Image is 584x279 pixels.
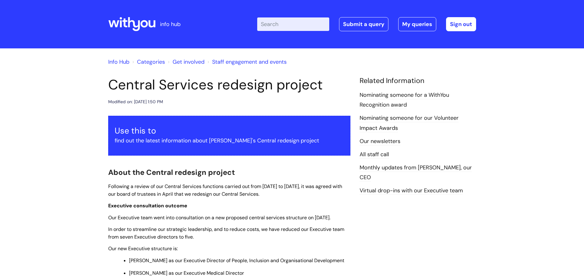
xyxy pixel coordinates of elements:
a: Nominating someone for a WithYou Recognition award [360,91,449,109]
a: Nominating someone for our Volunteer Impact Awards [360,114,459,132]
div: Modified on: [DATE] 1:50 PM [108,98,163,106]
a: Info Hub [108,58,129,66]
div: | - [257,17,476,31]
a: Categories [137,58,165,66]
a: Virtual drop-ins with our Executive team [360,187,463,195]
li: Solution home [131,57,165,67]
h4: Related Information [360,77,476,85]
a: All staff call [360,151,389,159]
input: Search [257,17,329,31]
li: Get involved [166,57,204,67]
p: info hub [160,19,181,29]
a: Get involved [173,58,204,66]
h1: Central Services redesign project [108,77,350,93]
span: Executive consultation outcome [108,202,187,209]
span: [PERSON_NAME] as our Executive Director of People, Inclusion and Organisational Development [129,257,344,264]
a: Staff engagement and events [212,58,287,66]
h3: Use this to [115,126,344,136]
li: Staff engagement and events [206,57,287,67]
span: In order to streamline our strategic leadership, and to reduce costs, we have reduced our Executi... [108,226,344,240]
a: My queries [398,17,436,31]
span: Our Executive team went into consultation on a new proposed central services structure on [DATE]. [108,214,330,221]
p: find out the latest information about [PERSON_NAME]'s Central redesign project [115,136,344,145]
span: Following a review of our Central Services functions carried out from [DATE] to [DATE], it was ag... [108,183,342,197]
a: Monthly updates from [PERSON_NAME], our CEO [360,164,472,182]
span: Our new Executive structure is: [108,245,178,252]
span: [PERSON_NAME] as our Executive Medical Director [129,270,244,276]
span: About the Central redesign project [108,168,235,177]
a: Sign out [446,17,476,31]
a: Our newsletters [360,138,400,145]
a: Submit a query [339,17,388,31]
